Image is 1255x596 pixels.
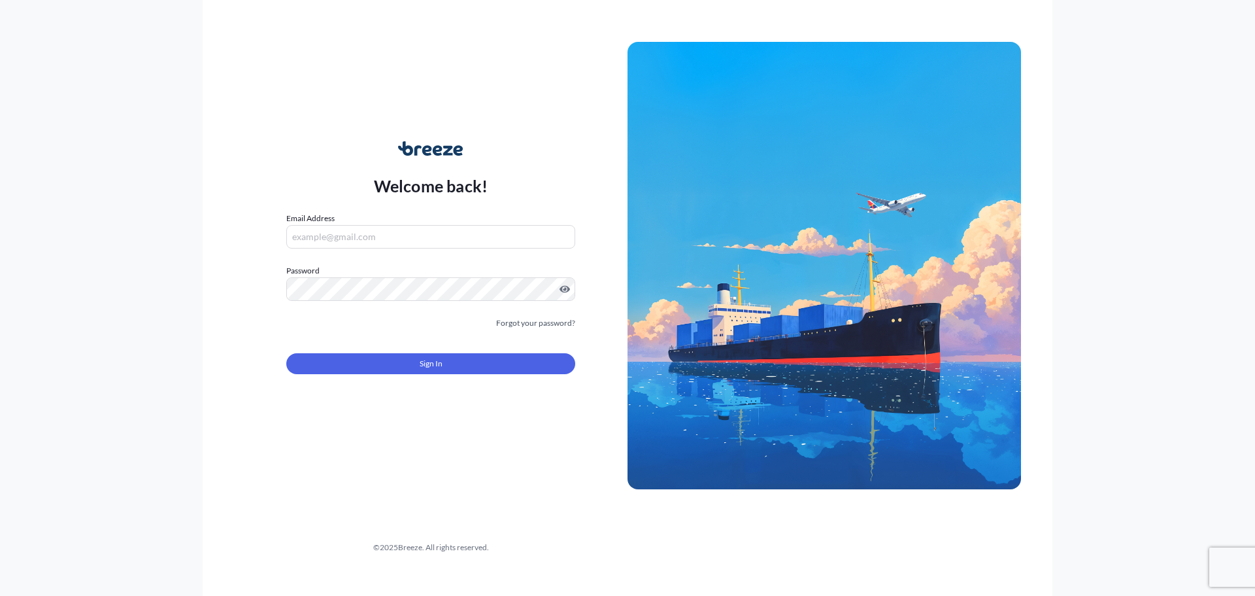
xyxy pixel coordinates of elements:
label: Password [286,264,575,277]
label: Email Address [286,212,335,225]
img: Ship illustration [627,42,1021,489]
a: Forgot your password? [496,317,575,330]
input: example@gmail.com [286,225,575,249]
button: Show password [560,284,570,294]
span: Sign In [420,357,443,370]
button: Sign In [286,353,575,374]
div: © 2025 Breeze. All rights reserved. [234,541,627,554]
p: Welcome back! [374,175,488,196]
